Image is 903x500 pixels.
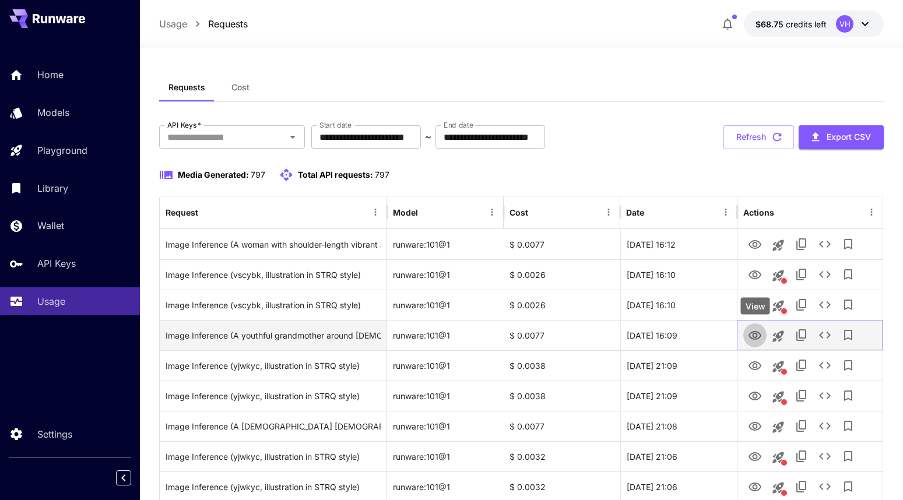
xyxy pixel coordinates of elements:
[425,130,431,144] p: ~
[387,441,504,471] div: runware:101@1
[37,105,69,119] p: Models
[767,234,790,257] button: Launch in playground
[626,207,644,217] div: Date
[756,19,786,29] span: $68.75
[790,475,813,498] button: Copy TaskUUID
[767,446,790,469] button: This request includes a reference image. Clicking this will load all other parameters, but for pr...
[159,17,248,31] nav: breadcrumb
[529,204,546,220] button: Sort
[166,321,381,350] div: Click to copy prompt
[504,259,620,290] div: $ 0.0026
[743,323,767,347] button: View
[387,350,504,381] div: runware:101@1
[484,204,500,220] button: Menu
[319,120,352,130] label: Start date
[178,170,249,179] span: Media Generated:
[645,204,662,220] button: Sort
[767,416,790,439] button: Launch in playground
[744,10,884,37] button: $68.7533VH
[620,381,737,411] div: 28 Sep, 2025 21:09
[718,204,734,220] button: Menu
[767,355,790,378] button: This request includes a reference image. Clicking this will load all other parameters, but for pr...
[743,207,774,217] div: Actions
[863,204,880,220] button: Menu
[600,204,617,220] button: Menu
[504,290,620,320] div: $ 0.0026
[790,414,813,438] button: Copy TaskUUID
[504,229,620,259] div: $ 0.0077
[813,263,837,286] button: See details
[159,17,187,31] a: Usage
[767,294,790,318] button: This request includes a reference image. Clicking this will load all other parameters, but for pr...
[813,414,837,438] button: See details
[166,411,381,441] div: Click to copy prompt
[375,170,389,179] span: 797
[168,82,205,93] span: Requests
[813,293,837,316] button: See details
[743,262,767,286] button: View
[116,470,131,485] button: Collapse sidebar
[125,467,140,488] div: Collapse sidebar
[837,475,860,498] button: Add to library
[813,384,837,407] button: See details
[743,474,767,498] button: View
[813,445,837,468] button: See details
[367,204,384,220] button: Menu
[767,264,790,287] button: This request includes a reference image. Clicking this will load all other parameters, but for pr...
[620,350,737,381] div: 28 Sep, 2025 21:09
[756,18,827,30] div: $68.7533
[813,475,837,498] button: See details
[813,233,837,256] button: See details
[37,68,64,82] p: Home
[251,170,265,179] span: 797
[741,298,770,315] div: View
[767,385,790,409] button: This request includes a reference image. Clicking this will load all other parameters, but for pr...
[786,19,827,29] span: credits left
[37,427,72,441] p: Settings
[813,323,837,347] button: See details
[743,444,767,468] button: View
[387,320,504,350] div: runware:101@1
[199,204,216,220] button: Sort
[504,411,620,441] div: $ 0.0077
[723,125,794,149] button: Refresh
[387,381,504,411] div: runware:101@1
[166,260,381,290] div: Click to copy prompt
[743,353,767,377] button: View
[208,17,248,31] p: Requests
[444,120,473,130] label: End date
[837,293,860,316] button: Add to library
[790,384,813,407] button: Copy TaskUUID
[743,414,767,438] button: View
[166,290,381,320] div: Click to copy prompt
[837,354,860,377] button: Add to library
[743,232,767,256] button: View
[620,411,737,441] div: 28 Sep, 2025 21:08
[837,233,860,256] button: Add to library
[504,320,620,350] div: $ 0.0077
[387,411,504,441] div: runware:101@1
[284,129,301,145] button: Open
[167,120,201,130] label: API Keys
[799,125,884,149] button: Export CSV
[743,383,767,407] button: View
[504,350,620,381] div: $ 0.0038
[620,229,737,259] div: 29 Sep, 2025 16:12
[790,445,813,468] button: Copy TaskUUID
[37,181,68,195] p: Library
[790,263,813,286] button: Copy TaskUUID
[837,384,860,407] button: Add to library
[166,351,381,381] div: Click to copy prompt
[790,323,813,347] button: Copy TaskUUID
[37,143,87,157] p: Playground
[504,441,620,471] div: $ 0.0032
[419,204,435,220] button: Sort
[620,290,737,320] div: 29 Sep, 2025 16:10
[790,354,813,377] button: Copy TaskUUID
[37,294,65,308] p: Usage
[166,381,381,411] div: Click to copy prompt
[837,263,860,286] button: Add to library
[790,293,813,316] button: Copy TaskUUID
[836,15,853,33] div: VH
